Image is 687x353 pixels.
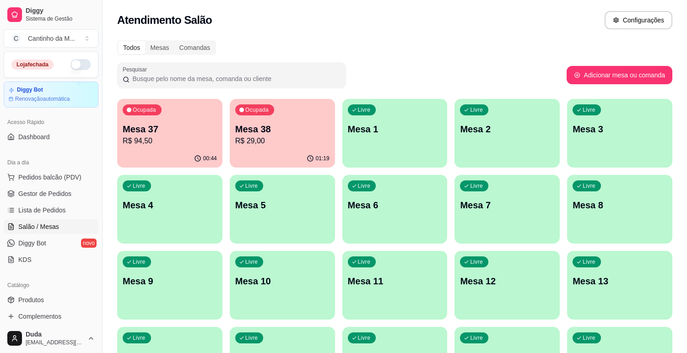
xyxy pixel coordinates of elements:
[118,41,145,54] div: Todos
[605,11,672,29] button: Configurações
[4,29,98,48] button: Select a team
[4,293,98,307] a: Produtos
[4,309,98,324] a: Complementos
[18,312,61,321] span: Complementos
[245,106,269,114] p: Ocupada
[123,199,217,212] p: Mesa 4
[583,106,595,114] p: Livre
[454,251,560,320] button: LivreMesa 12
[18,189,71,198] span: Gestor de Pedidos
[133,106,156,114] p: Ocupada
[358,182,371,190] p: Livre
[18,239,46,248] span: Diggy Bot
[133,182,146,190] p: Livre
[245,334,258,342] p: Livre
[230,175,335,244] button: LivreMesa 5
[573,275,667,288] p: Mesa 13
[567,99,672,168] button: LivreMesa 3
[123,65,150,73] label: Pesquisar
[567,66,672,84] button: Adicionar mesa ou comanda
[15,95,70,103] article: Renovação automática
[18,132,50,141] span: Dashboard
[117,99,222,168] button: OcupadaMesa 37R$ 94,5000:44
[133,258,146,266] p: Livre
[117,13,212,27] h2: Atendimento Salão
[4,236,98,250] a: Diggy Botnovo
[4,278,98,293] div: Catálogo
[470,182,483,190] p: Livre
[470,258,483,266] p: Livre
[342,99,448,168] button: LivreMesa 1
[174,41,216,54] div: Comandas
[235,123,330,136] p: Mesa 38
[358,258,371,266] p: Livre
[133,334,146,342] p: Livre
[11,34,21,43] span: C
[130,74,341,83] input: Pesquisar
[4,115,98,130] div: Acesso Rápido
[123,136,217,147] p: R$ 94,50
[470,106,483,114] p: Livre
[342,251,448,320] button: LivreMesa 11
[18,255,32,264] span: KDS
[145,41,174,54] div: Mesas
[583,258,595,266] p: Livre
[17,87,43,93] article: Diggy Bot
[4,252,98,267] a: KDS
[123,123,217,136] p: Mesa 37
[4,219,98,234] a: Salão / Mesas
[460,123,554,136] p: Mesa 2
[70,59,91,70] button: Alterar Status
[203,155,217,162] p: 00:44
[567,251,672,320] button: LivreMesa 13
[245,182,258,190] p: Livre
[235,136,330,147] p: R$ 29,00
[316,155,330,162] p: 01:19
[4,155,98,170] div: Dia a dia
[18,222,59,231] span: Salão / Mesas
[567,175,672,244] button: LivreMesa 8
[4,327,98,349] button: Duda[EMAIL_ADDRESS][DOMAIN_NAME]
[348,123,442,136] p: Mesa 1
[348,199,442,212] p: Mesa 6
[342,175,448,244] button: LivreMesa 6
[358,334,371,342] p: Livre
[573,123,667,136] p: Mesa 3
[348,275,442,288] p: Mesa 11
[573,199,667,212] p: Mesa 8
[4,81,98,108] a: Diggy BotRenovaçãoautomática
[123,275,217,288] p: Mesa 9
[18,206,66,215] span: Lista de Pedidos
[26,339,84,346] span: [EMAIL_ADDRESS][DOMAIN_NAME]
[18,295,44,304] span: Produtos
[583,334,595,342] p: Livre
[117,251,222,320] button: LivreMesa 9
[454,99,560,168] button: LivreMesa 2
[4,203,98,217] a: Lista de Pedidos
[583,182,595,190] p: Livre
[26,7,95,15] span: Diggy
[4,186,98,201] a: Gestor de Pedidos
[117,175,222,244] button: LivreMesa 4
[470,334,483,342] p: Livre
[230,251,335,320] button: LivreMesa 10
[11,60,54,70] div: Loja fechada
[4,130,98,144] a: Dashboard
[235,199,330,212] p: Mesa 5
[28,34,75,43] div: Cantinho da M ...
[26,331,84,339] span: Duda
[235,275,330,288] p: Mesa 10
[4,4,98,26] a: DiggySistema de Gestão
[460,275,554,288] p: Mesa 12
[230,99,335,168] button: OcupadaMesa 38R$ 29,0001:19
[4,170,98,185] button: Pedidos balcão (PDV)
[358,106,371,114] p: Livre
[26,15,95,22] span: Sistema de Gestão
[454,175,560,244] button: LivreMesa 7
[18,173,81,182] span: Pedidos balcão (PDV)
[245,258,258,266] p: Livre
[460,199,554,212] p: Mesa 7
